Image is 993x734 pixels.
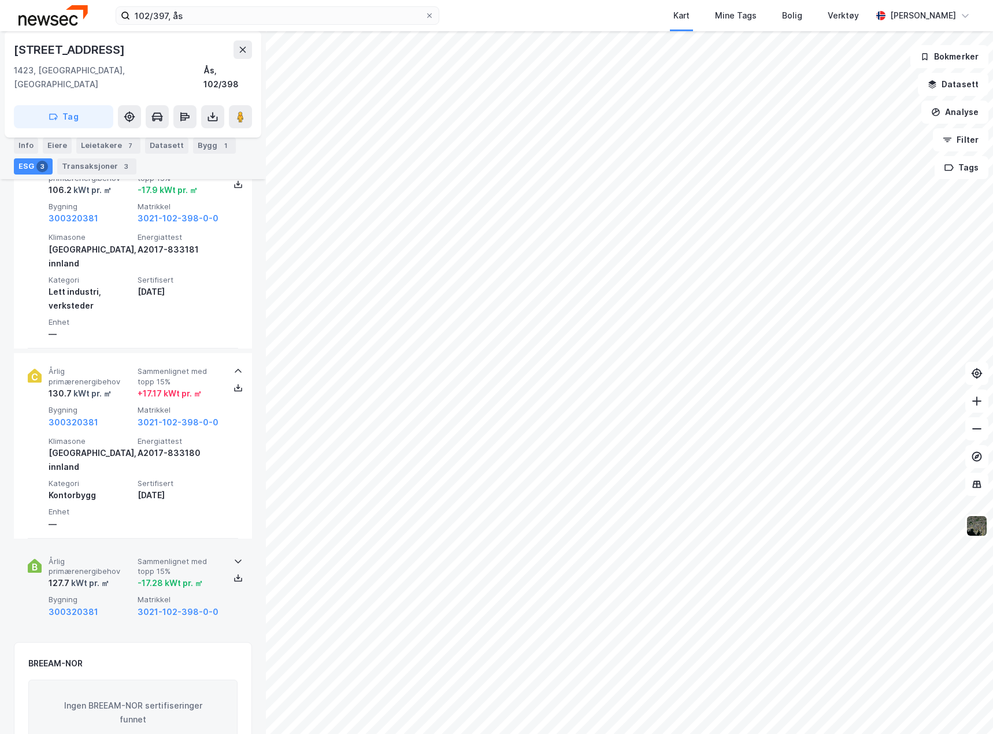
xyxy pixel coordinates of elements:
div: [GEOGRAPHIC_DATA], innland [49,446,133,474]
span: Bygning [49,202,133,212]
iframe: Chat Widget [935,679,993,734]
button: 300320381 [49,212,98,225]
div: A2017-833181 [138,243,222,257]
div: kWt pr. ㎡ [72,183,112,197]
button: 3021-102-398-0-0 [138,212,218,225]
button: 3021-102-398-0-0 [138,416,218,429]
button: Datasett [918,73,988,96]
div: + 17.17 kWt pr. ㎡ [138,387,202,401]
span: Enhet [49,507,133,517]
div: -17.9 kWt pr. ㎡ [138,183,198,197]
div: 3 [120,161,132,172]
span: Bygning [49,405,133,415]
button: Bokmerker [910,45,988,68]
div: 1 [220,140,231,151]
div: kWt pr. ㎡ [69,576,109,590]
div: Mine Tags [715,9,757,23]
div: Ås, 102/398 [203,64,252,91]
span: Sertifisert [138,479,222,488]
span: Klimasone [49,436,133,446]
div: Bygg [193,138,236,154]
div: ESG [14,158,53,175]
div: 106.2 [49,183,112,197]
span: Kategori [49,479,133,488]
button: Analyse [921,101,988,124]
div: Verktøy [828,9,859,23]
button: Filter [933,128,988,151]
span: Bygning [49,595,133,605]
span: Matrikkel [138,405,222,415]
div: Leietakere [76,138,140,154]
img: newsec-logo.f6e21ccffca1b3a03d2d.png [18,5,88,25]
div: 3 [36,161,48,172]
input: Søk på adresse, matrikkel, gårdeiere, leietakere eller personer [130,7,425,24]
div: Info [14,138,38,154]
span: Sammenlignet med topp 15% [138,366,222,387]
div: BREEAM-NOR [28,657,83,670]
span: Energiattest [138,436,222,446]
div: -17.28 kWt pr. ㎡ [138,576,203,590]
div: [GEOGRAPHIC_DATA], innland [49,243,133,270]
div: 1423, [GEOGRAPHIC_DATA], [GEOGRAPHIC_DATA] [14,64,203,91]
div: kWt pr. ㎡ [72,387,112,401]
button: 300320381 [49,605,98,619]
div: Kart [673,9,690,23]
div: Bolig [782,9,802,23]
button: Tag [14,105,113,128]
span: Matrikkel [138,595,222,605]
div: Kontrollprogram for chat [935,679,993,734]
div: 130.7 [49,387,112,401]
span: Årlig primærenergibehov [49,557,133,577]
span: Energiattest [138,232,222,242]
div: — [49,327,133,341]
div: [PERSON_NAME] [890,9,956,23]
button: 300320381 [49,416,98,429]
div: 7 [124,140,136,151]
div: Transaksjoner [57,158,136,175]
img: 9k= [966,515,988,537]
span: Matrikkel [138,202,222,212]
span: Sammenlignet med topp 15% [138,557,222,577]
button: 3021-102-398-0-0 [138,605,218,619]
div: Eiere [43,138,72,154]
button: Tags [935,156,988,179]
span: Klimasone [49,232,133,242]
div: [STREET_ADDRESS] [14,40,127,59]
div: A2017-833180 [138,446,222,460]
div: 127.7 [49,576,109,590]
div: Kontorbygg [49,488,133,502]
div: [DATE] [138,285,222,299]
span: Sertifisert [138,275,222,285]
div: — [49,517,133,531]
span: Årlig primærenergibehov [49,366,133,387]
span: Enhet [49,317,133,327]
div: [DATE] [138,488,222,502]
div: Lett industri, verksteder [49,285,133,313]
div: Datasett [145,138,188,154]
span: Kategori [49,275,133,285]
